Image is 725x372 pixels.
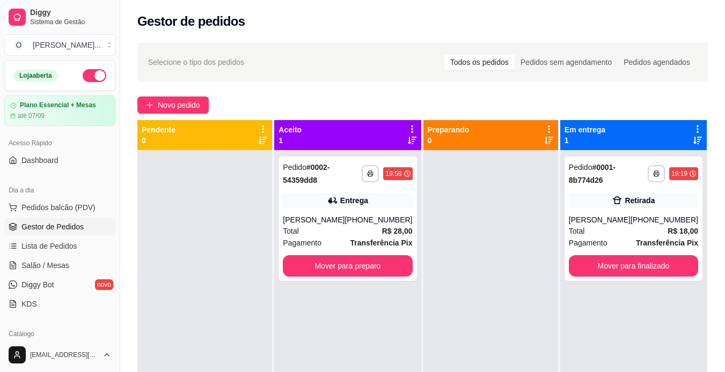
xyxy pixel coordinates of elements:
[569,214,631,225] div: [PERSON_NAME]
[345,214,412,225] div: [PHONE_NUMBER]
[565,135,605,146] p: 1
[146,101,153,109] span: plus
[21,279,54,290] span: Diggy Bot
[4,342,115,368] button: [EMAIL_ADDRESS][DOMAIN_NAME]
[142,124,175,135] p: Pendente
[13,70,58,81] div: Loja aberta
[515,55,618,70] div: Pedidos sem agendamento
[33,40,101,50] div: [PERSON_NAME] ...
[340,195,368,206] div: Entrega
[279,135,302,146] p: 1
[4,295,115,313] a: KDS
[158,99,200,111] span: Novo pedido
[569,163,616,184] strong: # 0001-8b774d26
[142,135,175,146] p: 0
[21,299,37,309] span: KDS
[569,237,607,249] span: Pagamento
[283,163,306,172] span: Pedido
[283,237,321,249] span: Pagamento
[636,239,698,247] strong: Transferência Pix
[569,163,592,172] span: Pedido
[283,163,329,184] strong: # 0002-54359dd8
[4,218,115,235] a: Gestor de Pedidos
[283,255,412,277] button: Mover para preparo
[4,237,115,255] a: Lista de Pedidos
[4,276,115,293] a: Diggy Botnovo
[4,325,115,343] div: Catálogo
[4,182,115,199] div: Dia a dia
[625,195,655,206] div: Retirada
[148,56,244,68] span: Selecione o tipo dos pedidos
[631,214,698,225] div: [PHONE_NUMBER]
[4,34,115,56] button: Select a team
[20,101,96,109] article: Plano Essencial + Mesas
[83,69,106,82] button: Alterar Status
[30,351,98,359] span: [EMAIL_ADDRESS][DOMAIN_NAME]
[137,96,209,114] button: Novo pedido
[428,135,470,146] p: 0
[569,225,585,237] span: Total
[385,169,401,178] div: 19:58
[4,257,115,274] a: Salão / Mesas
[21,155,58,166] span: Dashboard
[21,202,96,213] span: Pedidos balcão (PDV)
[279,124,302,135] p: Aceito
[671,169,687,178] div: 19:19
[565,124,605,135] p: Em entrega
[4,199,115,216] button: Pedidos balcão (PDV)
[350,239,413,247] strong: Transferência Pix
[569,255,698,277] button: Mover para finalizado
[283,214,345,225] div: [PERSON_NAME]
[137,13,245,30] h2: Gestor de pedidos
[668,227,698,235] strong: R$ 18,00
[21,241,77,251] span: Lista de Pedidos
[4,4,115,30] a: DiggySistema de Gestão
[21,221,84,232] span: Gestor de Pedidos
[30,18,111,26] span: Sistema de Gestão
[382,227,413,235] strong: R$ 28,00
[283,225,299,237] span: Total
[13,40,24,50] span: O
[30,8,111,18] span: Diggy
[18,111,45,120] article: até 07/09
[618,55,696,70] div: Pedidos agendados
[4,95,115,126] a: Plano Essencial + Mesasaté 07/09
[428,124,470,135] p: Preparando
[4,152,115,169] a: Dashboard
[21,260,69,271] span: Salão / Mesas
[444,55,515,70] div: Todos os pedidos
[4,135,115,152] div: Acesso Rápido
